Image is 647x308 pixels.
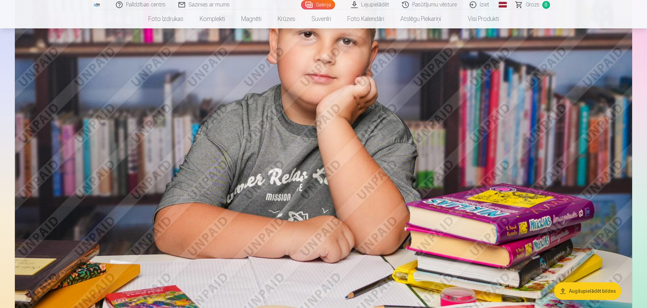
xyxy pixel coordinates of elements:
img: /fa1 [93,3,101,7]
button: Augšupielādēt bildes [554,282,621,300]
span: Grozs [526,1,540,9]
a: Suvenīri [303,9,339,28]
a: Komplekti [192,9,233,28]
a: Foto kalendāri [339,9,392,28]
a: Foto izdrukas [140,9,192,28]
a: Atslēgu piekariņi [392,9,449,28]
a: Magnēti [233,9,270,28]
a: Krūzes [270,9,303,28]
span: 0 [542,1,550,9]
a: Visi produkti [449,9,507,28]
